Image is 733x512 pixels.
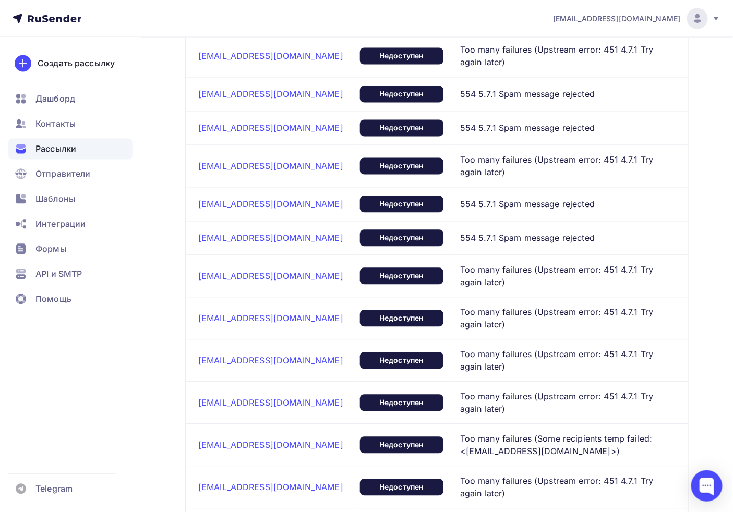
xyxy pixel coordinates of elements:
[8,114,133,135] a: Контакты
[35,483,73,495] span: Telegram
[198,313,343,324] a: [EMAIL_ADDRESS][DOMAIN_NAME]
[35,268,82,281] span: API и SMTP
[198,398,343,408] a: [EMAIL_ADDRESS][DOMAIN_NAME]
[460,348,668,373] span: Too many failures (Upstream error: 451 4.7.1 Try again later)
[198,233,343,243] a: [EMAIL_ADDRESS][DOMAIN_NAME]
[460,88,595,101] span: 554 5.7.1 Spam message rejected
[360,310,443,327] div: Недоступен
[360,230,443,247] div: Недоступен
[360,86,443,103] div: Недоступен
[198,89,343,100] a: [EMAIL_ADDRESS][DOMAIN_NAME]
[360,479,443,496] div: Недоступен
[8,189,133,210] a: Шаблоны
[460,154,668,179] span: Too many failures (Upstream error: 451 4.7.1 Try again later)
[198,271,343,282] a: [EMAIL_ADDRESS][DOMAIN_NAME]
[8,239,133,260] a: Формы
[35,143,76,155] span: Рассылки
[360,196,443,213] div: Недоступен
[35,293,71,306] span: Помощь
[198,161,343,172] a: [EMAIL_ADDRESS][DOMAIN_NAME]
[198,356,343,366] a: [EMAIL_ADDRESS][DOMAIN_NAME]
[460,475,668,500] span: Too many failures (Upstream error: 451 4.7.1 Try again later)
[460,44,668,69] span: Too many failures (Upstream error: 451 4.7.1 Try again later)
[8,89,133,109] a: Дашборд
[198,482,343,493] a: [EMAIL_ADDRESS][DOMAIN_NAME]
[35,218,86,230] span: Интеграции
[460,122,595,135] span: 554 5.7.1 Spam message rejected
[460,232,595,245] span: 554 5.7.1 Spam message rejected
[198,51,343,62] a: [EMAIL_ADDRESS][DOMAIN_NAME]
[553,14,681,24] span: [EMAIL_ADDRESS][DOMAIN_NAME]
[35,243,66,255] span: Формы
[460,264,668,289] span: Too many failures (Upstream error: 451 4.7.1 Try again later)
[360,437,443,454] div: Недоступен
[360,352,443,369] div: Недоступен
[35,93,75,105] span: Дашборд
[8,164,133,185] a: Отправители
[460,198,595,211] span: 554 5.7.1 Spam message rejected
[198,199,343,210] a: [EMAIL_ADDRESS][DOMAIN_NAME]
[198,123,343,133] a: [EMAIL_ADDRESS][DOMAIN_NAME]
[460,433,668,458] span: Too many failures (Some recipients temp failed: <[EMAIL_ADDRESS][DOMAIN_NAME]>)
[8,139,133,160] a: Рассылки
[360,395,443,411] div: Недоступен
[553,8,720,29] a: [EMAIL_ADDRESS][DOMAIN_NAME]
[360,158,443,175] div: Недоступен
[360,48,443,65] div: Недоступен
[35,168,91,180] span: Отправители
[198,440,343,450] a: [EMAIL_ADDRESS][DOMAIN_NAME]
[460,391,668,416] span: Too many failures (Upstream error: 451 4.7.1 Try again later)
[35,118,76,130] span: Контакты
[360,120,443,137] div: Недоступен
[35,193,75,205] span: Шаблоны
[460,306,668,331] span: Too many failures (Upstream error: 451 4.7.1 Try again later)
[38,57,115,70] div: Создать рассылку
[360,268,443,285] div: Недоступен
